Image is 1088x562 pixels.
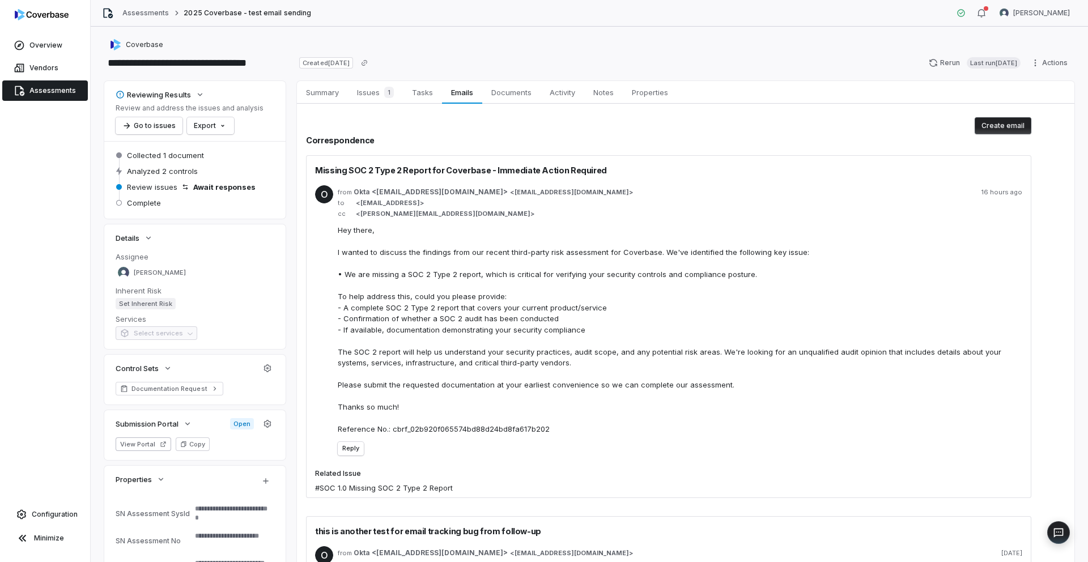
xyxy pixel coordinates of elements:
dt: Assignee [116,252,274,262]
div: SN Assessment No [116,537,190,545]
button: Copy link [354,53,375,73]
span: Missing SOC 2 Type 2 Report for Coverbase - Immediate Action Required [315,164,607,176]
span: [EMAIL_ADDRESS][DOMAIN_NAME] [515,549,629,557]
span: < [356,199,360,207]
button: Details [112,228,156,248]
span: Properties [627,85,673,100]
span: [EMAIL_ADDRESS] [360,199,420,207]
span: Collected 1 document [127,150,204,160]
a: Overview [2,35,88,56]
span: Properties [116,474,152,484]
img: Samuel Folarin avatar [1000,8,1009,18]
span: Complete [127,198,161,208]
a: #SOC 1.0 Missing SOC 2 Type 2 Report [315,483,453,494]
span: Overview [29,41,62,50]
button: Reply [338,442,364,455]
span: Details [116,233,139,243]
span: < [356,210,360,218]
dt: Inherent Risk [116,286,274,296]
img: logo-D7KZi-bG.svg [15,9,69,20]
span: Okta <[EMAIL_ADDRESS][DOMAIN_NAME]> [354,548,508,557]
button: Minimize [5,527,86,550]
img: Samuel Folarin avatar [118,267,129,278]
span: Assessments [29,86,76,95]
button: Actions [1027,54,1074,71]
a: Configuration [5,504,86,525]
span: Analyzed 2 controls [127,166,198,176]
span: [EMAIL_ADDRESS][DOMAIN_NAME] [515,188,629,197]
span: from [338,188,349,197]
span: cc [338,210,349,218]
span: Issues [352,84,398,100]
button: View Portal [116,437,171,451]
span: Coverbase [126,40,163,49]
span: Review issues [127,182,177,192]
button: Submission Portal [112,414,195,434]
button: Control Sets [112,358,176,378]
span: Set Inherent Risk [116,298,176,309]
span: Summary [301,85,343,100]
button: Samuel Folarin avatar[PERSON_NAME] [993,5,1077,22]
span: O [315,185,333,203]
span: Last run [DATE] [967,57,1021,69]
span: 16 hours ago [981,188,1022,197]
span: 2025 Coverbase - test email sending [184,8,311,18]
button: RerunLast run[DATE] [922,54,1027,71]
button: Go to issues [116,117,182,134]
div: SN Assessment SysId [116,509,190,518]
button: Copy [176,437,210,451]
span: from [338,549,349,557]
span: < [510,188,515,197]
span: [PERSON_NAME] [134,269,186,277]
button: Export [187,117,234,134]
button: Properties [112,469,169,489]
a: Vendors [2,58,88,78]
span: this is another test for email tracking bug from follow-up [315,525,541,537]
a: Assessments [122,8,169,18]
span: > [354,199,424,207]
span: Documents [487,85,536,100]
button: Reviewing Results [112,84,208,105]
span: 1 [384,87,394,98]
span: Configuration [32,510,78,519]
span: [PERSON_NAME][EMAIL_ADDRESS][DOMAIN_NAME] [360,210,530,218]
span: Okta <[EMAIL_ADDRESS][DOMAIN_NAME]> [354,188,508,197]
button: https://coverbase.com/Coverbase [107,35,167,55]
span: Await responses [193,182,256,192]
span: Emails [447,85,477,100]
div: Hey there, I wanted to discuss the findings from our recent third-party risk assessment for Cover... [338,225,1022,435]
span: Activity [545,85,580,100]
span: > [354,188,633,197]
span: Notes [589,85,618,100]
span: [PERSON_NAME] [1013,8,1070,18]
a: Documentation Request [116,382,223,395]
span: [DATE] [1001,549,1022,557]
a: Assessments [2,80,88,101]
span: Tasks [407,85,437,100]
span: < [510,549,515,557]
span: Documentation Request [131,384,207,393]
button: Create email [975,117,1031,134]
span: Created [DATE] [299,57,352,69]
div: Reviewing Results [116,90,191,100]
label: Related Issue [315,469,453,478]
span: Control Sets [116,363,159,373]
h2: Correspondence [306,134,1031,146]
span: Minimize [34,534,64,543]
span: to [338,199,349,207]
span: > [354,210,534,218]
span: Submission Portal [116,419,178,429]
span: > [354,548,633,557]
dt: Services [116,314,274,324]
p: Review and address the issues and analysis [116,104,263,113]
span: Open [230,418,254,429]
span: Vendors [29,63,58,73]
